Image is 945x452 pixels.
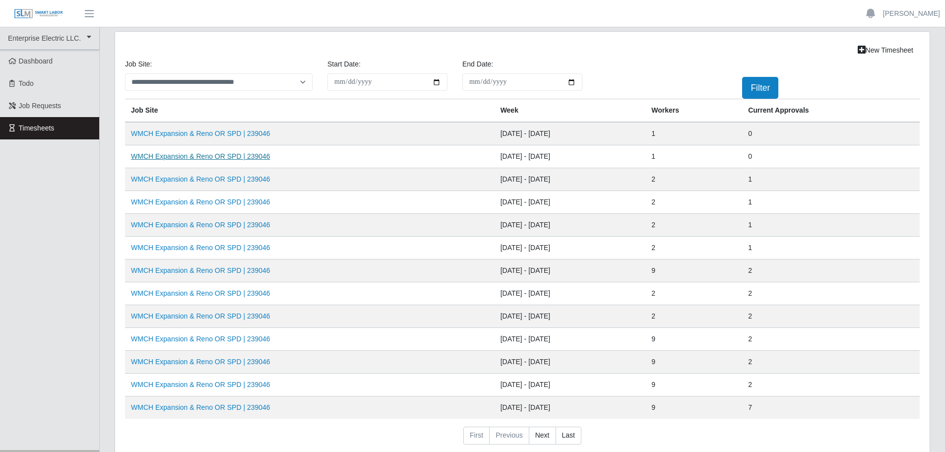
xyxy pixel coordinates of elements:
td: 2 [742,351,920,374]
td: [DATE] - [DATE] [495,282,646,305]
label: Start Date: [327,59,361,69]
a: WMCH Expansion & Reno OR SPD | 239046 [131,244,270,252]
td: 9 [645,259,742,282]
td: [DATE] - [DATE] [495,237,646,259]
td: 2 [645,191,742,214]
td: 9 [645,351,742,374]
span: Dashboard [19,57,53,65]
td: [DATE] - [DATE] [495,396,646,419]
td: [DATE] - [DATE] [495,374,646,396]
label: job site: [125,59,152,69]
td: 2 [645,282,742,305]
td: 2 [742,305,920,328]
td: 1 [645,145,742,168]
td: [DATE] - [DATE] [495,214,646,237]
th: Current Approvals [742,99,920,123]
th: Workers [645,99,742,123]
a: Next [529,427,556,445]
td: 2 [645,305,742,328]
button: Filter [742,77,778,99]
th: job site [125,99,495,123]
img: SLM Logo [14,8,63,19]
span: Job Requests [19,102,62,110]
a: WMCH Expansion & Reno OR SPD | 239046 [131,358,270,366]
td: 2 [742,282,920,305]
a: New Timesheet [851,42,920,59]
td: 9 [645,396,742,419]
a: WMCH Expansion & Reno OR SPD | 239046 [131,403,270,411]
td: 2 [742,259,920,282]
td: 1 [742,168,920,191]
td: 0 [742,145,920,168]
span: Timesheets [19,124,55,132]
td: 2 [742,374,920,396]
td: [DATE] - [DATE] [495,168,646,191]
td: 7 [742,396,920,419]
td: 0 [742,122,920,145]
td: [DATE] - [DATE] [495,191,646,214]
td: [DATE] - [DATE] [495,328,646,351]
a: WMCH Expansion & Reno OR SPD | 239046 [131,152,270,160]
td: 2 [645,214,742,237]
td: [DATE] - [DATE] [495,351,646,374]
th: Week [495,99,646,123]
a: [PERSON_NAME] [883,8,940,19]
a: WMCH Expansion & Reno OR SPD | 239046 [131,312,270,320]
a: WMCH Expansion & Reno OR SPD | 239046 [131,266,270,274]
td: 1 [742,214,920,237]
a: WMCH Expansion & Reno OR SPD | 239046 [131,175,270,183]
a: WMCH Expansion & Reno OR SPD | 239046 [131,381,270,388]
span: Todo [19,79,34,87]
a: WMCH Expansion & Reno OR SPD | 239046 [131,129,270,137]
td: [DATE] - [DATE] [495,259,646,282]
td: 2 [742,328,920,351]
a: Last [556,427,581,445]
label: End Date: [462,59,493,69]
td: [DATE] - [DATE] [495,145,646,168]
td: 9 [645,328,742,351]
td: 9 [645,374,742,396]
td: 1 [645,122,742,145]
td: 2 [645,237,742,259]
td: 1 [742,237,920,259]
a: WMCH Expansion & Reno OR SPD | 239046 [131,221,270,229]
td: 2 [645,168,742,191]
a: WMCH Expansion & Reno OR SPD | 239046 [131,198,270,206]
td: [DATE] - [DATE] [495,305,646,328]
a: WMCH Expansion & Reno OR SPD | 239046 [131,335,270,343]
a: WMCH Expansion & Reno OR SPD | 239046 [131,289,270,297]
td: [DATE] - [DATE] [495,122,646,145]
td: 1 [742,191,920,214]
